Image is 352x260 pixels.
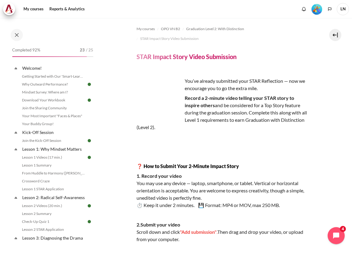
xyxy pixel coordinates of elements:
a: STAR Impact Story Video Submission [140,35,199,42]
span: OPO VN B2 [161,26,180,32]
p: You’ve already submitted your STAR Reflection — now we encourage you to go the extra mile. [137,77,309,92]
a: Reports & Analytics [47,3,87,15]
p: You may use any device — laptop, smartphone, or tablet. Vertical or horizontal orientation is acc... [137,172,309,209]
a: Lesson 2 STAR Application [20,226,87,233]
span: Collapse [13,146,19,152]
a: Crossword Craze [20,177,87,185]
a: Kick-Off Session [21,128,87,136]
strong: ❓ How to Submit Your 2-Minute Impact Story [137,163,239,169]
span: STAR Impact Story Video Submission [140,36,199,41]
a: Lesson 1 Summary [20,162,87,169]
a: OPO VN B2 [161,25,180,33]
a: Lesson 3: Diagnosing the Drama [21,234,87,242]
a: Join the Kick-Off Session [20,137,87,144]
img: Done [87,219,92,224]
span: / 25 [86,47,93,53]
span: . [217,229,217,235]
a: My courses [21,3,46,15]
span: Graduation Level 2: With Distinction [186,26,244,32]
p: and be considered for a Top Story feature during the graduation session. Complete this along with... [137,94,309,131]
a: Check-Up Quiz 1 [20,218,87,225]
a: Level #5 [309,3,325,15]
img: Level #5 [311,4,322,15]
span: Collapse [13,65,19,71]
div: 92% [12,56,87,57]
a: Your Most Important "Faces & Places" [20,112,87,120]
p: Scroll down and click Then drag and drop your video, or upload from your computer. [137,221,309,243]
a: Lesson 2 Summary [20,210,87,217]
span: 23 [80,47,85,53]
img: wsed [137,77,182,123]
strong: Record a 2-minute video telling your STAR story to inspire others [185,95,294,108]
a: Mindset Survey: Where am I? [20,89,87,96]
a: Why Outward Performance? [20,81,87,88]
img: Done [87,97,92,103]
a: Architeck Architeck [3,3,18,15]
a: Your Buddy Group! [20,120,87,128]
a: Graduation Level 2: With Distinction [186,25,244,33]
img: Architeck [5,5,13,14]
a: Lesson 1 STAR Application [20,185,87,193]
span: Completed 92% [12,47,40,53]
a: Welcome! [21,64,87,72]
span: Collapse [13,235,19,241]
strong: 1. Record your video [137,173,182,179]
a: Lesson 2: Radical Self-Awareness [21,193,87,202]
nav: Navigation bar [137,24,309,44]
a: Getting Started with Our 'Smart-Learning' Platform [20,73,87,80]
strong: 2.Submit your video [137,222,180,227]
a: Lesson 1 Videos (17 min.) [20,154,87,161]
span: Collapse [13,129,19,135]
img: Done [87,203,92,209]
a: Join the Sharing Community [20,104,87,112]
a: Lesson 2 Videos (20 min.) [20,202,87,209]
img: Done [87,138,92,143]
a: User menu [337,3,349,15]
a: Lesson 3 Videos (13 min.) [20,243,87,250]
a: Lesson 1: Why Mindset Matters [21,145,87,153]
a: From Huddle to Harmony ([PERSON_NAME]'s Story) [20,170,87,177]
span: Collapse [13,195,19,201]
span: LN [337,3,349,15]
a: My courses [137,25,155,33]
a: Download Your Workbook [20,97,87,104]
h4: STAR Impact Story Video Submission [137,53,236,61]
div: Level #5 [311,3,322,15]
span: My courses [137,26,155,32]
button: Languages [325,5,334,14]
div: Show notification window with no new notifications [299,5,308,14]
img: Done [87,82,92,87]
img: Done [87,155,92,160]
span: "Add submission" [180,229,217,235]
